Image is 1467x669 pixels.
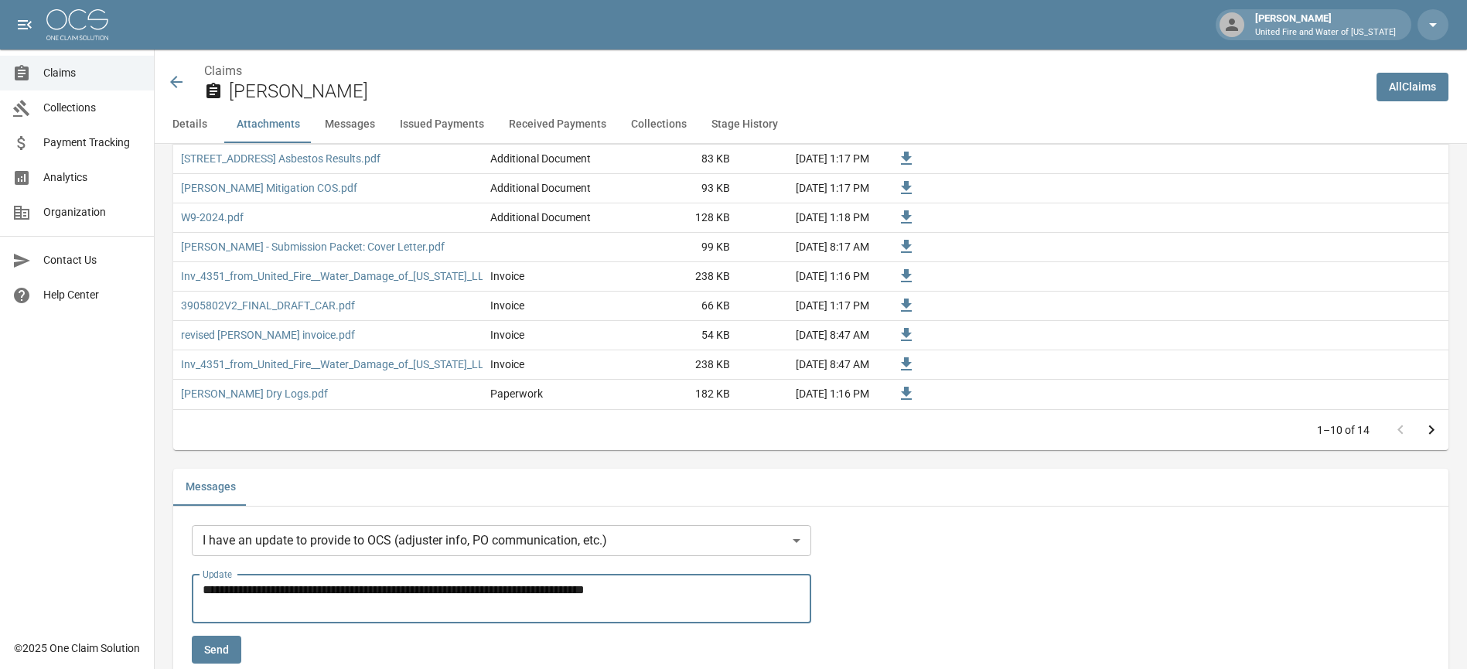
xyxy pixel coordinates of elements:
[224,106,312,143] button: Attachments
[490,210,591,225] div: Additional Document
[622,174,738,203] div: 93 KB
[738,292,877,321] div: [DATE] 1:17 PM
[181,386,328,401] a: [PERSON_NAME] Dry Logs.pdf
[43,252,142,268] span: Contact Us
[1416,415,1447,445] button: Go to next page
[43,287,142,303] span: Help Center
[181,298,355,313] a: 3905802V2_FINAL_DRAFT_CAR.pdf
[496,106,619,143] button: Received Payments
[622,292,738,321] div: 66 KB
[43,135,142,151] span: Payment Tracking
[622,145,738,174] div: 83 KB
[1255,26,1396,39] p: United Fire and Water of [US_STATE]
[9,9,40,40] button: open drawer
[181,239,445,254] a: [PERSON_NAME] - Submission Packet: Cover Letter.pdf
[622,380,738,409] div: 182 KB
[619,106,699,143] button: Collections
[181,180,357,196] a: [PERSON_NAME] Mitigation COS.pdf
[204,63,242,78] a: Claims
[490,327,524,343] div: Invoice
[738,380,877,409] div: [DATE] 1:16 PM
[1377,73,1448,101] a: AllClaims
[203,568,232,581] label: Update
[43,204,142,220] span: Organization
[14,640,140,656] div: © 2025 One Claim Solution
[181,151,380,166] a: [STREET_ADDRESS] Asbestos Results.pdf
[387,106,496,143] button: Issued Payments
[622,350,738,380] div: 238 KB
[43,169,142,186] span: Analytics
[43,65,142,81] span: Claims
[181,327,355,343] a: revised [PERSON_NAME] invoice.pdf
[192,636,241,664] button: Send
[738,203,877,233] div: [DATE] 1:18 PM
[738,321,877,350] div: [DATE] 8:47 AM
[155,106,224,143] button: Details
[738,174,877,203] div: [DATE] 1:17 PM
[490,151,591,166] div: Additional Document
[622,203,738,233] div: 128 KB
[738,145,877,174] div: [DATE] 1:17 PM
[699,106,790,143] button: Stage History
[192,525,811,556] div: I have an update to provide to OCS (adjuster info, PO communication, etc.)
[738,350,877,380] div: [DATE] 8:47 AM
[43,100,142,116] span: Collections
[181,210,244,225] a: W9-2024.pdf
[738,233,877,262] div: [DATE] 8:17 AM
[622,262,738,292] div: 238 KB
[490,357,524,372] div: Invoice
[490,180,591,196] div: Additional Document
[738,262,877,292] div: [DATE] 1:16 PM
[155,106,1467,143] div: anchor tabs
[229,80,1364,103] h2: [PERSON_NAME]
[46,9,108,40] img: ocs-logo-white-transparent.png
[622,233,738,262] div: 99 KB
[181,268,546,284] a: Inv_4351_from_United_Fire__Water_Damage_of_[US_STATE]_LLC_64288.pdf
[490,268,524,284] div: Invoice
[622,321,738,350] div: 54 KB
[173,469,1448,506] div: related-list tabs
[1317,422,1370,438] p: 1–10 of 14
[490,298,524,313] div: Invoice
[173,469,248,506] button: Messages
[204,62,1364,80] nav: breadcrumb
[312,106,387,143] button: Messages
[490,386,543,401] div: Paperwork
[1249,11,1402,39] div: [PERSON_NAME]
[181,357,546,372] a: Inv_4351_from_United_Fire__Water_Damage_of_[US_STATE]_LLC_39088.pdf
